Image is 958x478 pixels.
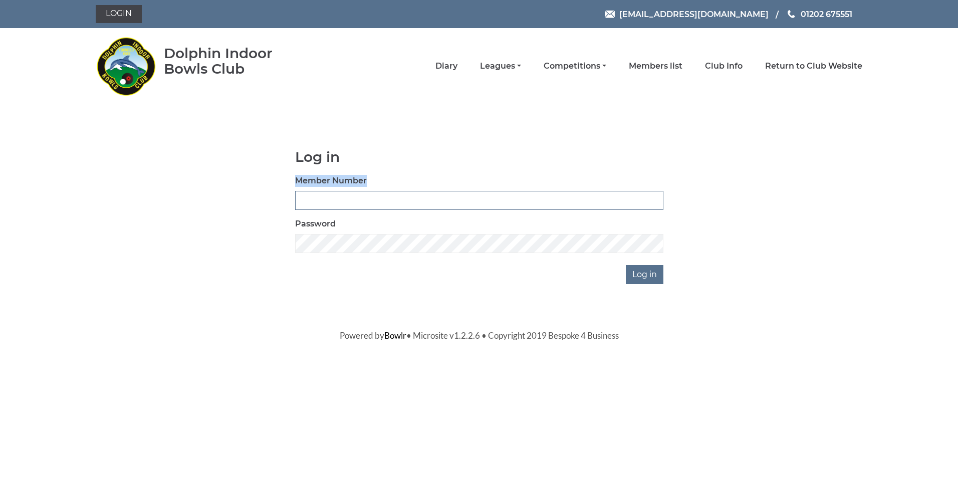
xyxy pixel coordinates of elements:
[788,10,795,18] img: Phone us
[619,9,769,19] span: [EMAIL_ADDRESS][DOMAIN_NAME]
[435,61,457,72] a: Diary
[544,61,606,72] a: Competitions
[295,175,367,187] label: Member Number
[384,330,406,341] a: Bowlr
[765,61,862,72] a: Return to Club Website
[295,218,336,230] label: Password
[605,8,769,21] a: Email [EMAIL_ADDRESS][DOMAIN_NAME]
[786,8,852,21] a: Phone us 01202 675551
[295,149,663,165] h1: Log in
[801,9,852,19] span: 01202 675551
[96,31,156,101] img: Dolphin Indoor Bowls Club
[164,46,305,77] div: Dolphin Indoor Bowls Club
[626,265,663,284] input: Log in
[480,61,521,72] a: Leagues
[629,61,682,72] a: Members list
[605,11,615,18] img: Email
[96,5,142,23] a: Login
[705,61,743,72] a: Club Info
[340,330,619,341] span: Powered by • Microsite v1.2.2.6 • Copyright 2019 Bespoke 4 Business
